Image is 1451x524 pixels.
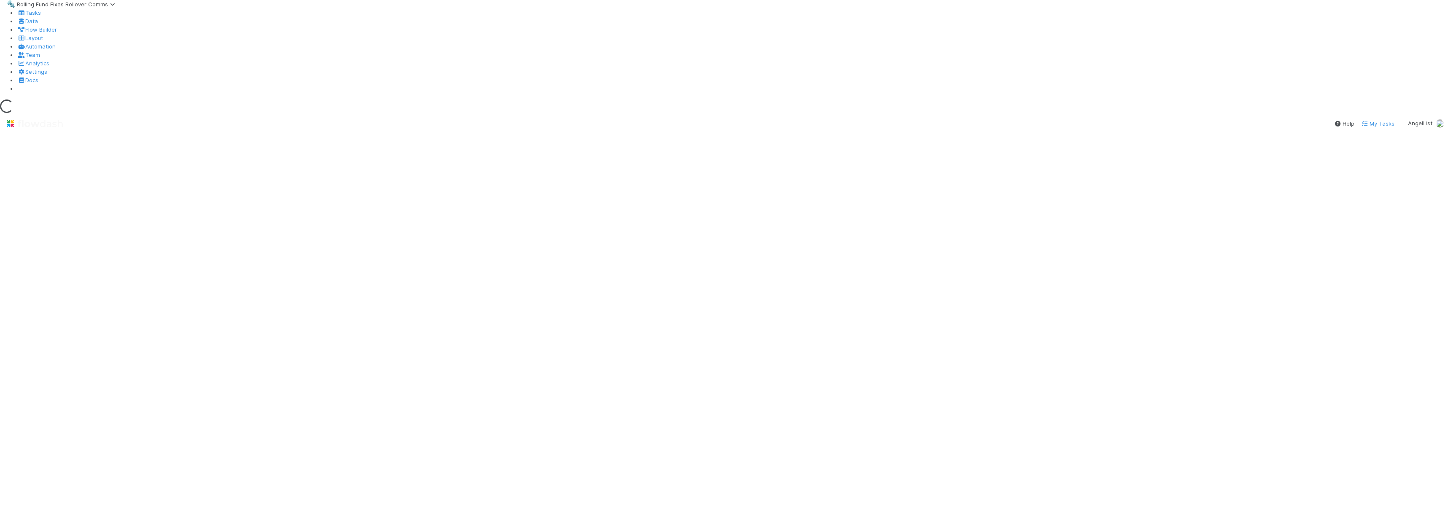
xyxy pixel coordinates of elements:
a: Data [17,18,38,24]
a: Layout [17,35,43,41]
a: Team [17,51,40,58]
span: 🔩 [7,0,15,8]
a: Tasks [17,9,41,16]
a: Docs [17,77,38,83]
a: Settings [17,68,47,75]
span: Rolling Fund Fixes Rollover Comms [17,1,118,8]
a: Automation [17,43,56,50]
a: Flow Builder [17,26,57,33]
span: My Tasks [1361,120,1394,127]
img: logo-inverted-e16ddd16eac7371096b0.svg [7,116,63,131]
span: AngelList [1408,120,1432,126]
div: Help [1334,119,1354,128]
a: Analytics [17,60,49,67]
img: avatar_e8864cf0-19e8-4fe1-83d1-96e6bcd27180.png [1436,119,1444,128]
a: My Tasks [1361,119,1394,128]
